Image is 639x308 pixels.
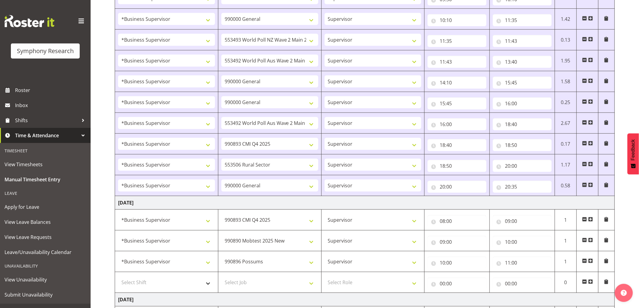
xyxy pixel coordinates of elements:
[555,175,577,196] td: 0.58
[555,134,577,154] td: 0.17
[428,278,486,290] input: Click to select...
[555,30,577,50] td: 0.13
[493,77,552,89] input: Click to select...
[2,187,89,199] div: Leave
[555,230,577,251] td: 1
[5,202,86,211] span: Apply for Leave
[493,14,552,26] input: Click to select...
[555,71,577,92] td: 1.58
[428,118,486,130] input: Click to select...
[621,290,627,296] img: help-xxl-2.png
[2,260,89,272] div: Unavailability
[5,248,86,257] span: Leave/Unavailability Calendar
[628,133,639,174] button: Feedback - Show survey
[428,181,486,193] input: Click to select...
[493,56,552,68] input: Click to select...
[555,9,577,30] td: 1.42
[5,218,86,227] span: View Leave Balances
[555,113,577,134] td: 2.67
[428,215,486,227] input: Click to select...
[555,251,577,272] td: 1
[115,293,615,306] td: [DATE]
[493,215,552,227] input: Click to select...
[428,160,486,172] input: Click to select...
[15,101,88,110] span: Inbox
[428,257,486,269] input: Click to select...
[2,214,89,230] a: View Leave Balances
[555,210,577,230] td: 1
[555,92,577,113] td: 0.25
[17,46,74,56] div: Symphony Research
[631,139,636,160] span: Feedback
[428,139,486,151] input: Click to select...
[493,35,552,47] input: Click to select...
[5,275,86,284] span: View Unavailability
[2,245,89,260] a: Leave/Unavailability Calendar
[493,118,552,130] input: Click to select...
[2,199,89,214] a: Apply for Leave
[428,35,486,47] input: Click to select...
[428,236,486,248] input: Click to select...
[5,290,86,299] span: Submit Unavailability
[428,14,486,26] input: Click to select...
[493,139,552,151] input: Click to select...
[493,181,552,193] input: Click to select...
[493,278,552,290] input: Click to select...
[428,77,486,89] input: Click to select...
[15,116,79,125] span: Shifts
[2,272,89,287] a: View Unavailability
[493,160,552,172] input: Click to select...
[5,160,86,169] span: View Timesheets
[493,236,552,248] input: Click to select...
[2,172,89,187] a: Manual Timesheet Entry
[555,50,577,71] td: 1.95
[115,196,615,210] td: [DATE]
[555,154,577,175] td: 1.17
[5,233,86,242] span: View Leave Requests
[15,86,88,95] span: Roster
[5,175,86,184] span: Manual Timesheet Entry
[428,97,486,110] input: Click to select...
[2,144,89,157] div: Timesheet
[2,230,89,245] a: View Leave Requests
[2,287,89,302] a: Submit Unavailability
[493,257,552,269] input: Click to select...
[5,15,54,27] img: Rosterit website logo
[15,131,79,140] span: Time & Attendance
[428,56,486,68] input: Click to select...
[555,272,577,293] td: 0
[493,97,552,110] input: Click to select...
[2,157,89,172] a: View Timesheets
